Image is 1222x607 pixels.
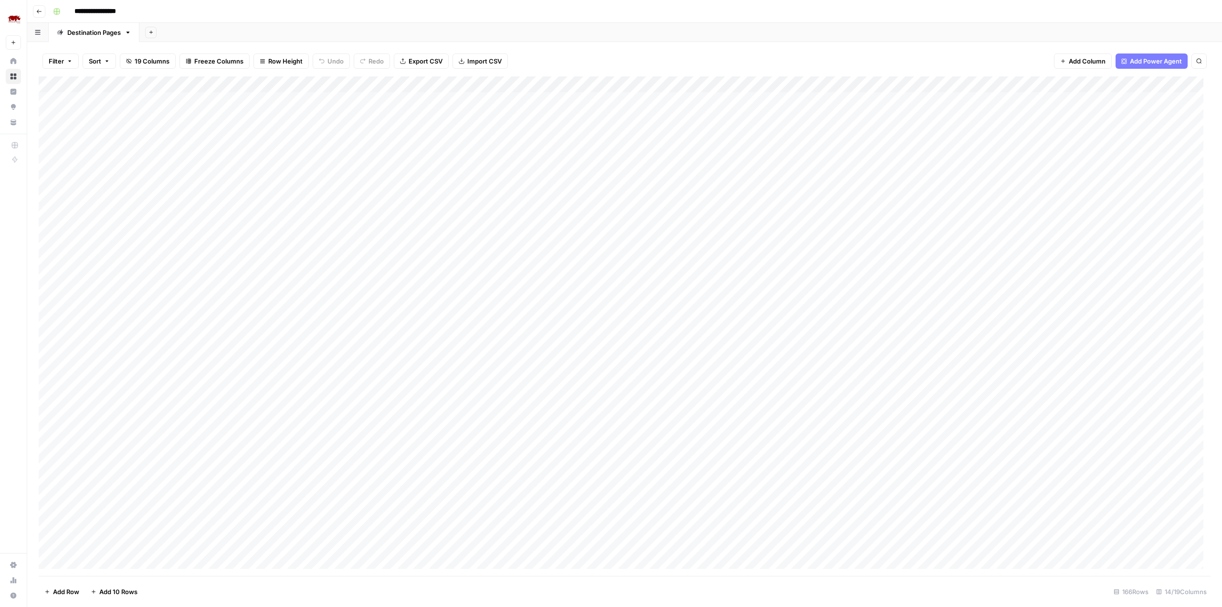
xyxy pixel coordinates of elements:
[99,587,137,596] span: Add 10 Rows
[67,28,121,37] div: Destination Pages
[467,56,502,66] span: Import CSV
[1069,56,1106,66] span: Add Column
[179,53,250,69] button: Freeze Columns
[49,56,64,66] span: Filter
[327,56,344,66] span: Undo
[85,584,143,599] button: Add 10 Rows
[1152,584,1211,599] div: 14/19 Columns
[6,99,21,115] a: Opportunities
[394,53,449,69] button: Export CSV
[83,53,116,69] button: Sort
[6,8,21,32] button: Workspace: Rhino Africa
[354,53,390,69] button: Redo
[253,53,309,69] button: Row Height
[6,573,21,588] a: Usage
[1116,53,1188,69] button: Add Power Agent
[409,56,442,66] span: Export CSV
[453,53,508,69] button: Import CSV
[268,56,303,66] span: Row Height
[1110,584,1152,599] div: 166 Rows
[53,587,79,596] span: Add Row
[194,56,243,66] span: Freeze Columns
[6,11,23,28] img: Rhino Africa Logo
[6,557,21,573] a: Settings
[369,56,384,66] span: Redo
[6,53,21,69] a: Home
[313,53,350,69] button: Undo
[1130,56,1182,66] span: Add Power Agent
[39,584,85,599] button: Add Row
[1054,53,1112,69] button: Add Column
[135,56,169,66] span: 19 Columns
[49,23,139,42] a: Destination Pages
[42,53,79,69] button: Filter
[120,53,176,69] button: 19 Columns
[6,69,21,84] a: Browse
[6,84,21,99] a: Insights
[89,56,101,66] span: Sort
[6,115,21,130] a: Your Data
[6,588,21,603] button: Help + Support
